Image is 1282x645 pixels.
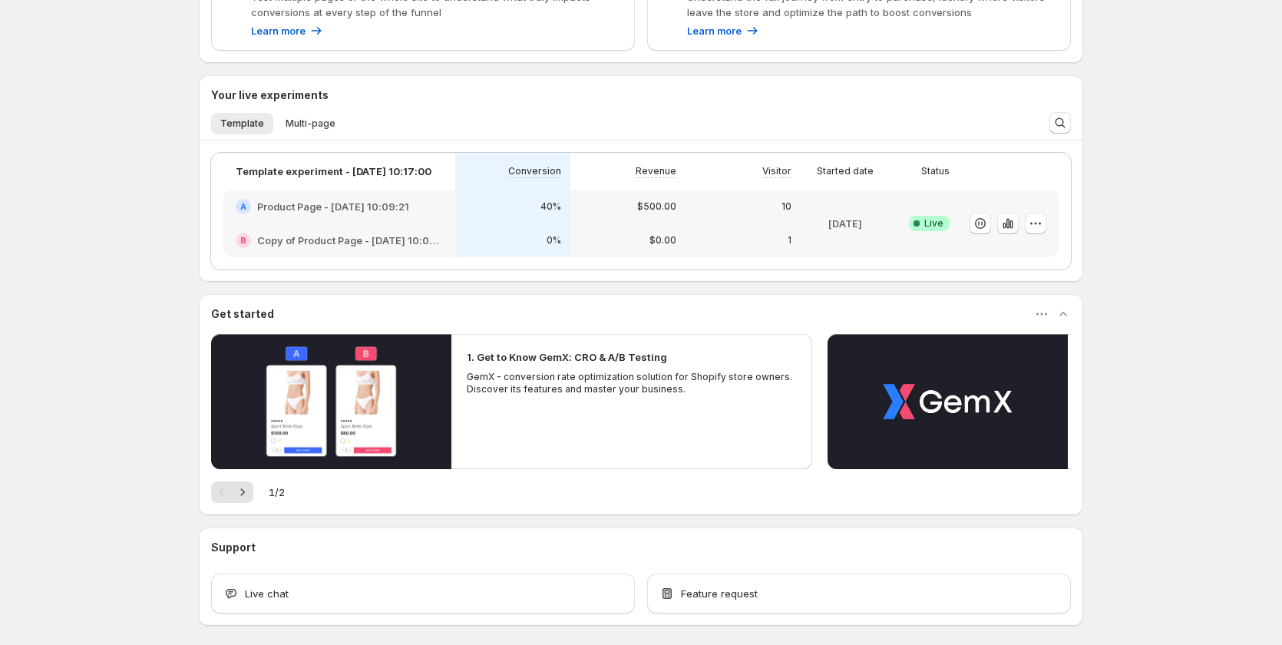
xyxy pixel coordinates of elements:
h2: A [240,202,246,211]
button: Play video [211,334,451,469]
span: Multi-page [286,117,335,130]
span: Feature request [681,586,758,601]
p: 1 [788,234,791,246]
p: Learn more [251,23,306,38]
p: $500.00 [637,200,676,213]
p: 10 [781,200,791,213]
p: Started date [817,165,874,177]
span: Template [220,117,264,130]
p: $0.00 [649,234,676,246]
p: Status [921,165,950,177]
h3: Your live experiments [211,88,329,103]
h2: 1. Get to Know GemX: CRO & A/B Testing [467,349,667,365]
p: Conversion [508,165,561,177]
p: [DATE] [828,216,862,231]
p: GemX - conversion rate optimization solution for Shopify store owners. Discover its features and ... [467,371,797,395]
button: Search and filter results [1049,112,1071,134]
h2: Copy of Product Page - [DATE] 10:09:21 [257,233,443,248]
h3: Get started [211,306,274,322]
h2: Product Page - [DATE] 10:09:21 [257,199,409,214]
a: Learn more [251,23,324,38]
span: Live chat [245,586,289,601]
button: Play video [828,334,1068,469]
p: Visitor [762,165,791,177]
button: Next [232,481,253,503]
h3: Support [211,540,256,555]
p: Template experiment - [DATE] 10:17:00 [236,164,431,179]
span: 1 / 2 [269,485,285,500]
a: Learn more [687,23,760,38]
span: Live [924,217,943,230]
p: 0% [547,234,561,246]
nav: Pagination [211,481,253,503]
p: Revenue [636,165,676,177]
p: Learn more [687,23,742,38]
p: 40% [540,200,561,213]
h2: B [240,236,246,245]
